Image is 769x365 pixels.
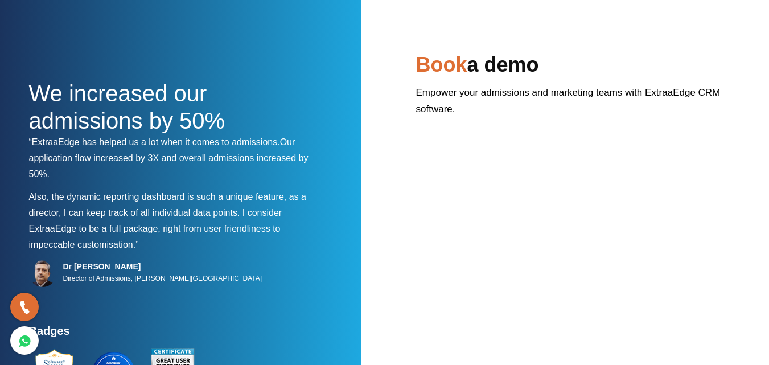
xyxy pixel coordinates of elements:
span: Also, the dynamic reporting dashboard is such a unique feature, as a director, I can keep track o... [29,192,306,218]
p: Director of Admissions, [PERSON_NAME][GEOGRAPHIC_DATA] [63,272,262,285]
h4: Badges [29,324,319,345]
p: Empower your admissions and marketing teams with ExtraaEdge CRM software. [416,84,741,126]
h5: Dr [PERSON_NAME] [63,261,262,272]
span: “ExtraaEdge has helped us a lot when it comes to admissions. [29,137,280,147]
span: I consider ExtraaEdge to be a full package, right from user friendliness to impeccable customisat... [29,208,282,249]
span: Book [416,53,467,76]
h2: a demo [416,51,741,84]
span: Our application flow increased by 3X and overall admissions increased by 50%. [29,137,309,179]
span: We increased our admissions by 50% [29,81,225,133]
